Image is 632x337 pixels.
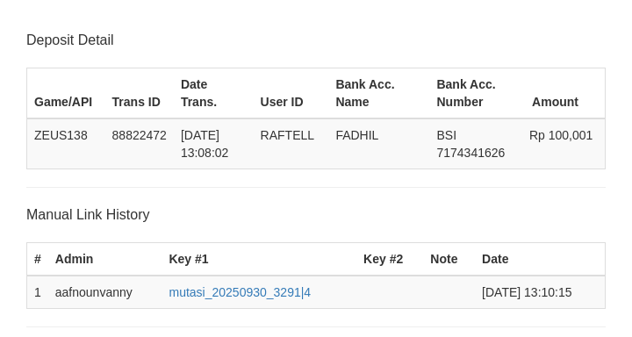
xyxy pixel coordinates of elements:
[423,243,475,276] th: Note
[529,128,592,142] span: Rp 100,001
[475,276,605,309] td: [DATE] 13:10:15
[436,128,456,142] span: BSI
[105,68,174,118] th: Trans ID
[356,243,423,276] th: Key #2
[26,205,606,225] p: Manual Link History
[522,68,606,118] th: Amount
[254,68,329,118] th: User ID
[27,68,105,118] th: Game/API
[181,128,229,160] span: [DATE] 13:08:02
[169,285,311,299] a: mutasi_20250930_3291|4
[162,243,356,276] th: Key #1
[27,276,48,309] td: 1
[328,68,429,118] th: Bank Acc. Name
[174,68,254,118] th: Date Trans.
[335,128,378,142] span: FADHIL
[48,276,162,309] td: aafnounvanny
[429,68,521,118] th: Bank Acc. Number
[27,118,105,169] td: ZEUS138
[475,243,605,276] th: Date
[26,31,606,50] p: Deposit Detail
[27,243,48,276] th: #
[105,118,174,169] td: 88822472
[261,128,314,142] span: RAFTELL
[48,243,162,276] th: Admin
[436,146,505,160] span: Copy 7174341626 to clipboard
